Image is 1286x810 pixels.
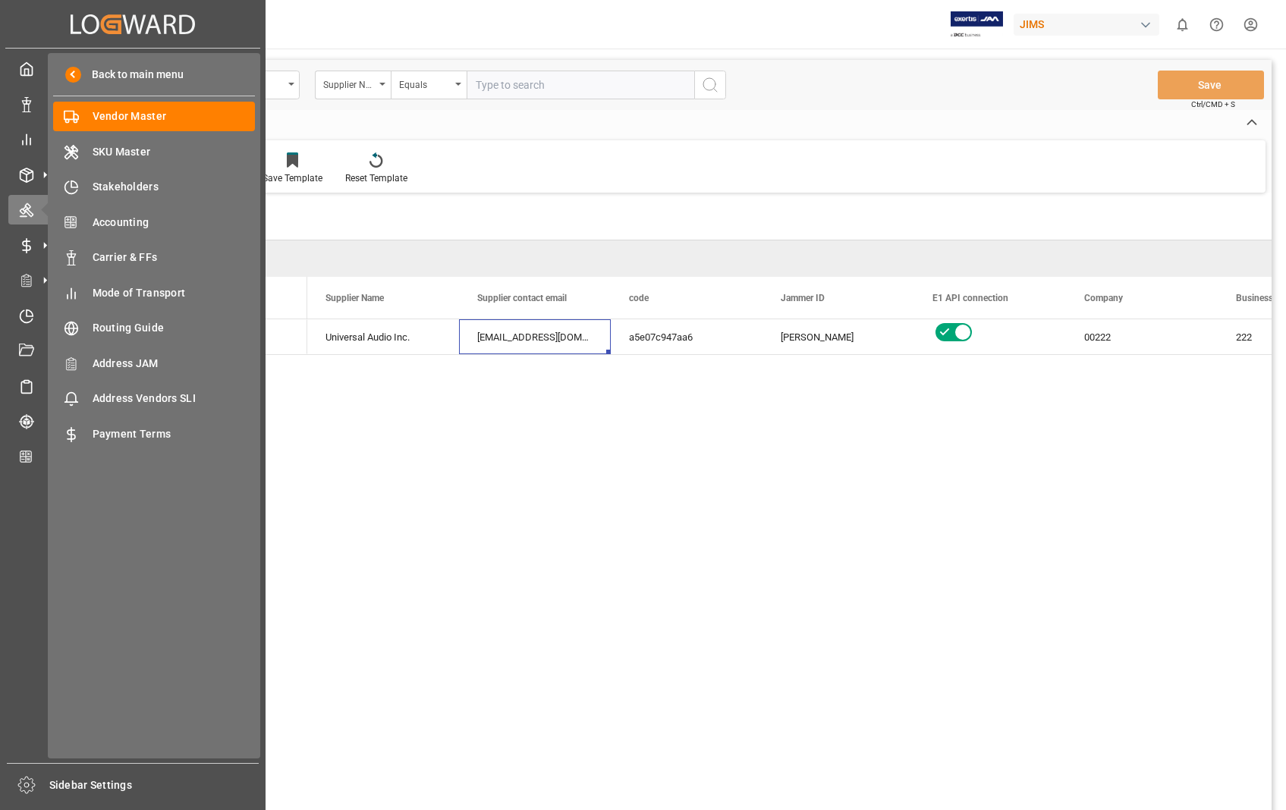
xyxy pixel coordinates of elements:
span: Accounting [93,215,256,231]
span: Jammer ID [781,293,825,303]
a: My Reports [8,124,257,154]
a: Data Management [8,89,257,118]
div: Reset Template [345,171,407,185]
span: Back to main menu [81,67,184,83]
span: Mode of Transport [93,285,256,301]
span: Address Vendors SLI [93,391,256,407]
button: JIMS [1014,10,1165,39]
div: 00222 [1066,319,1218,354]
span: Sidebar Settings [49,777,259,793]
a: Address Vendors SLI [53,384,255,413]
a: Tracking Shipment [8,407,257,436]
button: open menu [315,71,391,99]
a: Vendor Master [53,102,255,131]
a: Payment Terms [53,419,255,448]
button: Help Center [1200,8,1234,42]
input: Type to search [467,71,694,99]
a: Sailing Schedules [8,371,257,400]
a: Accounting [53,207,255,237]
div: a5e07c947aa6 [611,319,762,354]
span: code [629,293,649,303]
span: Vendor Master [93,108,256,124]
button: show 0 new notifications [1165,8,1200,42]
div: Supplier Number [323,74,375,92]
span: Carrier & FFs [93,250,256,265]
div: [PERSON_NAME] [781,320,896,355]
img: Exertis%20JAM%20-%20Email%20Logo.jpg_1722504956.jpg [951,11,1003,38]
div: Save Template [263,171,322,185]
button: search button [694,71,726,99]
span: Ctrl/CMD + S [1191,99,1235,110]
button: open menu [391,71,467,99]
span: SKU Master [93,144,256,160]
span: Routing Guide [93,320,256,336]
button: Save [1158,71,1264,99]
span: Stakeholders [93,179,256,195]
div: Equals [399,74,451,92]
a: My Cockpit [8,54,257,83]
div: JIMS [1014,14,1159,36]
a: Document Management [8,336,257,366]
div: Universal Audio Inc. [307,319,459,354]
a: Timeslot Management V2 [8,300,257,330]
div: [EMAIL_ADDRESS][DOMAIN_NAME] [459,319,611,354]
span: Payment Terms [93,426,256,442]
span: Company [1084,293,1123,303]
span: Address JAM [93,356,256,372]
a: Stakeholders [53,172,255,202]
span: E1 API connection [932,293,1008,303]
a: Address JAM [53,348,255,378]
span: Supplier contact email [477,293,567,303]
a: Carrier & FFs [53,243,255,272]
span: Supplier Name [325,293,384,303]
a: SKU Master [53,137,255,166]
a: Mode of Transport [53,278,255,307]
a: Routing Guide [53,313,255,343]
a: CO2 Calculator [8,441,257,471]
